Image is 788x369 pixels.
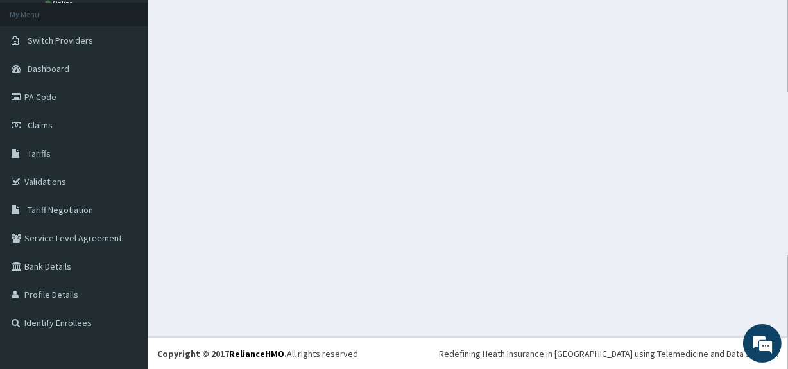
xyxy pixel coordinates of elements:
[157,348,287,359] strong: Copyright © 2017 .
[67,72,216,89] div: Chat with us now
[210,6,241,37] div: Minimize live chat window
[28,63,69,74] span: Dashboard
[28,148,51,159] span: Tariffs
[28,119,53,131] span: Claims
[6,239,244,284] textarea: Type your message and hit 'Enter'
[28,35,93,46] span: Switch Providers
[24,64,52,96] img: d_794563401_company_1708531726252_794563401
[74,106,177,236] span: We're online!
[28,204,93,216] span: Tariff Negotiation
[229,348,284,359] a: RelianceHMO
[439,347,778,360] div: Redefining Heath Insurance in [GEOGRAPHIC_DATA] using Telemedicine and Data Science!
